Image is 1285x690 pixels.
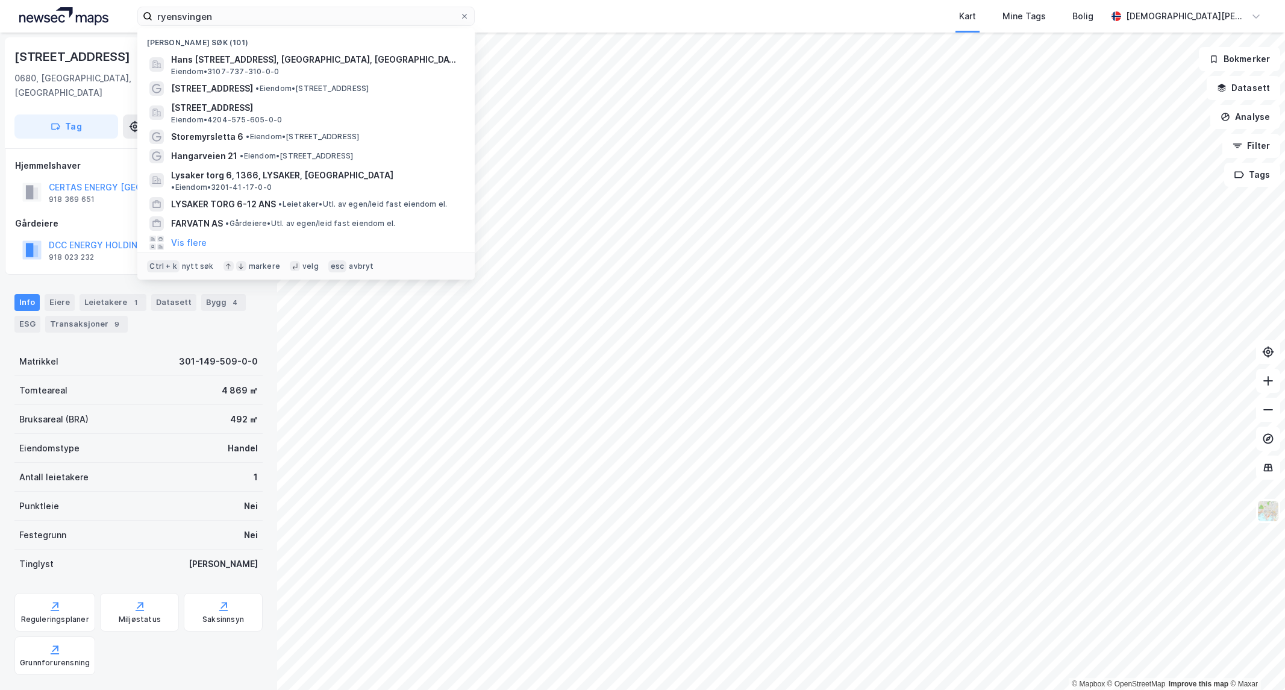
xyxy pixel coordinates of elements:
[240,151,353,161] span: Eiendom • [STREET_ADDRESS]
[1072,9,1093,24] div: Bolig
[14,294,40,311] div: Info
[171,67,279,77] span: Eiendom • 3107-737-310-0-0
[1225,632,1285,690] div: Kontrollprogram for chat
[246,132,359,142] span: Eiendom • [STREET_ADDRESS]
[19,383,67,398] div: Tomteareal
[171,149,237,163] span: Hangarveien 21
[1257,500,1280,522] img: Z
[15,158,262,173] div: Hjemmelshaver
[1225,632,1285,690] iframe: Chat Widget
[1210,105,1280,129] button: Analyse
[244,528,258,542] div: Nei
[302,262,319,271] div: velg
[349,262,374,271] div: avbryt
[111,318,123,330] div: 9
[246,132,249,141] span: •
[278,199,447,209] span: Leietaker • Utl. av egen/leid fast eiendom el.
[229,296,241,309] div: 4
[201,294,246,311] div: Bygg
[49,195,95,204] div: 918 369 651
[171,101,460,115] span: [STREET_ADDRESS]
[278,199,282,209] span: •
[14,316,40,333] div: ESG
[255,84,369,93] span: Eiendom • [STREET_ADDRESS]
[19,499,59,513] div: Punktleie
[182,262,214,271] div: nytt søk
[171,52,460,67] span: Hans [STREET_ADDRESS], [GEOGRAPHIC_DATA], [GEOGRAPHIC_DATA]
[328,260,347,272] div: esc
[19,528,66,542] div: Festegrunn
[249,262,280,271] div: markere
[1169,680,1228,688] a: Improve this map
[14,114,118,139] button: Tag
[225,219,229,228] span: •
[1224,163,1280,187] button: Tags
[1207,76,1280,100] button: Datasett
[202,615,244,624] div: Saksinnsyn
[240,151,243,160] span: •
[15,216,262,231] div: Gårdeiere
[130,296,142,309] div: 1
[1072,680,1105,688] a: Mapbox
[171,197,276,212] span: LYSAKER TORG 6-12 ANS
[171,115,282,125] span: Eiendom • 4204-575-605-0-0
[171,216,223,231] span: FARVATN AS
[45,316,128,333] div: Transaksjoner
[1002,9,1046,24] div: Mine Tags
[171,130,243,144] span: Storemyrsletta 6
[230,412,258,427] div: 492 ㎡
[19,354,58,369] div: Matrikkel
[255,84,259,93] span: •
[147,260,180,272] div: Ctrl + k
[225,219,395,228] span: Gårdeiere • Utl. av egen/leid fast eiendom el.
[80,294,146,311] div: Leietakere
[137,28,475,50] div: [PERSON_NAME] søk (101)
[1222,134,1280,158] button: Filter
[1126,9,1246,24] div: [DEMOGRAPHIC_DATA][PERSON_NAME]
[19,470,89,485] div: Antall leietakere
[19,441,80,456] div: Eiendomstype
[171,183,175,192] span: •
[19,557,54,571] div: Tinglyst
[14,47,133,66] div: [STREET_ADDRESS]
[244,499,258,513] div: Nei
[19,7,108,25] img: logo.a4113a55bc3d86da70a041830d287a7e.svg
[119,615,161,624] div: Miljøstatus
[171,236,207,250] button: Vis flere
[45,294,75,311] div: Eiere
[19,412,89,427] div: Bruksareal (BRA)
[1199,47,1280,71] button: Bokmerker
[171,168,393,183] span: Lysaker torg 6, 1366, LYSAKER, [GEOGRAPHIC_DATA]
[171,81,253,96] span: [STREET_ADDRESS]
[49,252,94,262] div: 918 023 232
[171,183,272,192] span: Eiendom • 3201-41-17-0-0
[20,658,90,668] div: Grunnforurensning
[151,294,196,311] div: Datasett
[179,354,258,369] div: 301-149-509-0-0
[1107,680,1166,688] a: OpenStreetMap
[254,470,258,485] div: 1
[222,383,258,398] div: 4 869 ㎡
[152,7,460,25] input: Søk på adresse, matrikkel, gårdeiere, leietakere eller personer
[189,557,258,571] div: [PERSON_NAME]
[14,71,167,100] div: 0680, [GEOGRAPHIC_DATA], [GEOGRAPHIC_DATA]
[228,441,258,456] div: Handel
[21,615,89,624] div: Reguleringsplaner
[959,9,976,24] div: Kart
